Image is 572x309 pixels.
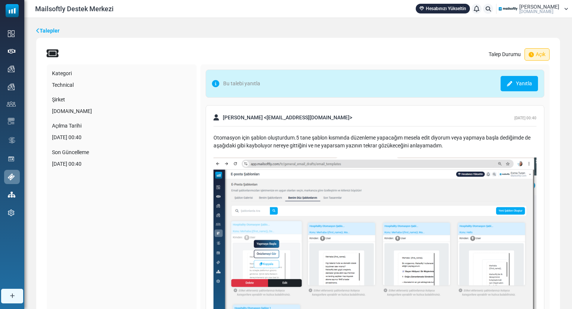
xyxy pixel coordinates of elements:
[8,209,15,216] img: settings-icon.svg
[52,81,191,89] div: Technical
[499,3,568,15] a: User Logo [PERSON_NAME] [DOMAIN_NAME]
[514,116,536,120] span: [DATE] 00:40
[6,4,19,17] img: mailsoftly_icon_blue_white.svg
[489,48,550,61] div: Talep Durumu
[52,122,191,130] label: Açılma Tarihi
[212,76,260,91] span: Bu talebi yanıtla
[8,65,15,72] img: campaigns-icon.png
[223,114,352,122] span: [PERSON_NAME] < [EMAIL_ADDRESS][DOMAIN_NAME] >
[52,134,191,141] div: [DATE] 00:40
[8,118,15,125] img: email-templates-icon.svg
[416,4,470,13] a: Hesabınızı Yükseltin
[8,156,15,162] img: landing_pages.svg
[525,48,550,61] span: Açık
[519,9,553,14] span: [DOMAIN_NAME]
[52,107,191,115] div: [DOMAIN_NAME]
[8,83,15,90] img: campaigns-icon.png
[7,101,16,107] img: contacts-icon.svg
[499,3,517,15] img: User Logo
[8,136,16,144] img: workflow.svg
[8,174,15,180] img: support-icon-active.svg
[52,96,191,104] label: Şirket
[501,76,538,91] a: Yanıtla
[519,4,559,9] span: [PERSON_NAME]
[35,4,114,14] span: Mailsoftly Destek Merkezi
[52,70,191,77] label: Kategori
[8,30,15,37] img: dashboard-icon.svg
[52,160,191,168] div: [DATE] 00:40
[52,149,191,156] label: Son Güncelleme
[36,27,59,35] a: Talepler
